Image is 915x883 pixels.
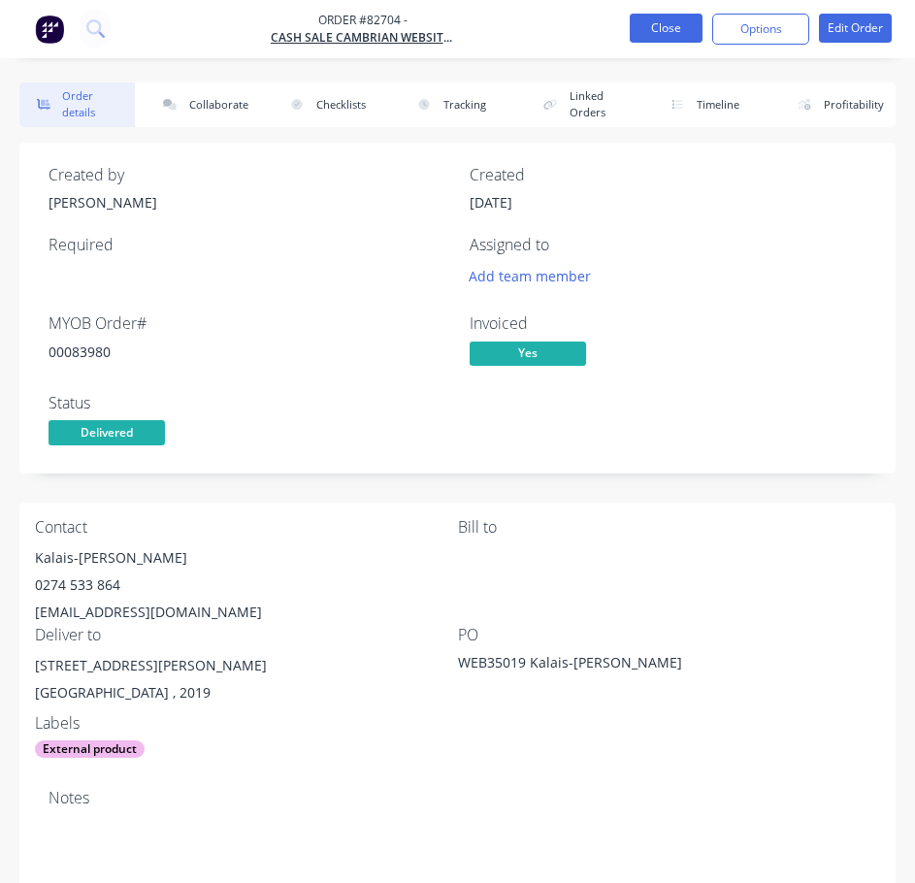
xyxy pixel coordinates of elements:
div: 00083980 [49,342,446,362]
div: MYOB Order # [49,314,446,333]
div: Deliver to [35,626,458,644]
div: PO [458,626,881,644]
div: Status [49,394,446,412]
button: Tracking [400,82,515,127]
button: Profitability [780,82,896,127]
div: [STREET_ADDRESS][PERSON_NAME][GEOGRAPHIC_DATA] , 2019 [35,652,458,714]
div: Invoiced [470,314,867,333]
button: Order details [19,82,135,127]
div: WEB35019 Kalais-[PERSON_NAME] [458,652,701,679]
div: Contact [35,518,458,537]
div: Required [49,236,446,254]
img: Factory [35,15,64,44]
div: Kalais-[PERSON_NAME] [35,544,458,572]
span: Delivered [49,420,165,444]
div: Assigned to [470,236,867,254]
div: [STREET_ADDRESS][PERSON_NAME] [35,652,458,679]
a: cash sale CAMBRIAN WEBSITE SALES [271,29,455,47]
button: Collaborate [147,82,262,127]
button: Add team member [458,262,601,288]
div: 0274 533 864 [35,572,458,599]
div: External product [35,740,145,758]
div: Bill to [458,518,881,537]
button: Timeline [654,82,769,127]
span: Order #82704 - [271,12,455,29]
button: Add team member [470,262,602,288]
div: Created [470,166,867,184]
div: Labels [35,714,458,733]
button: Checklists [273,82,388,127]
div: [EMAIL_ADDRESS][DOMAIN_NAME] [35,599,458,626]
span: [DATE] [470,193,512,212]
button: Options [712,14,809,45]
button: Close [630,14,703,43]
button: Edit Order [819,14,892,43]
div: Kalais-[PERSON_NAME]0274 533 864[EMAIL_ADDRESS][DOMAIN_NAME] [35,544,458,626]
button: Delivered [49,420,165,449]
div: Notes [49,789,866,807]
div: Created by [49,166,446,184]
div: [PERSON_NAME] [49,192,446,213]
button: Linked Orders [527,82,642,127]
div: [GEOGRAPHIC_DATA] , 2019 [35,679,458,706]
span: Yes [470,342,586,366]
